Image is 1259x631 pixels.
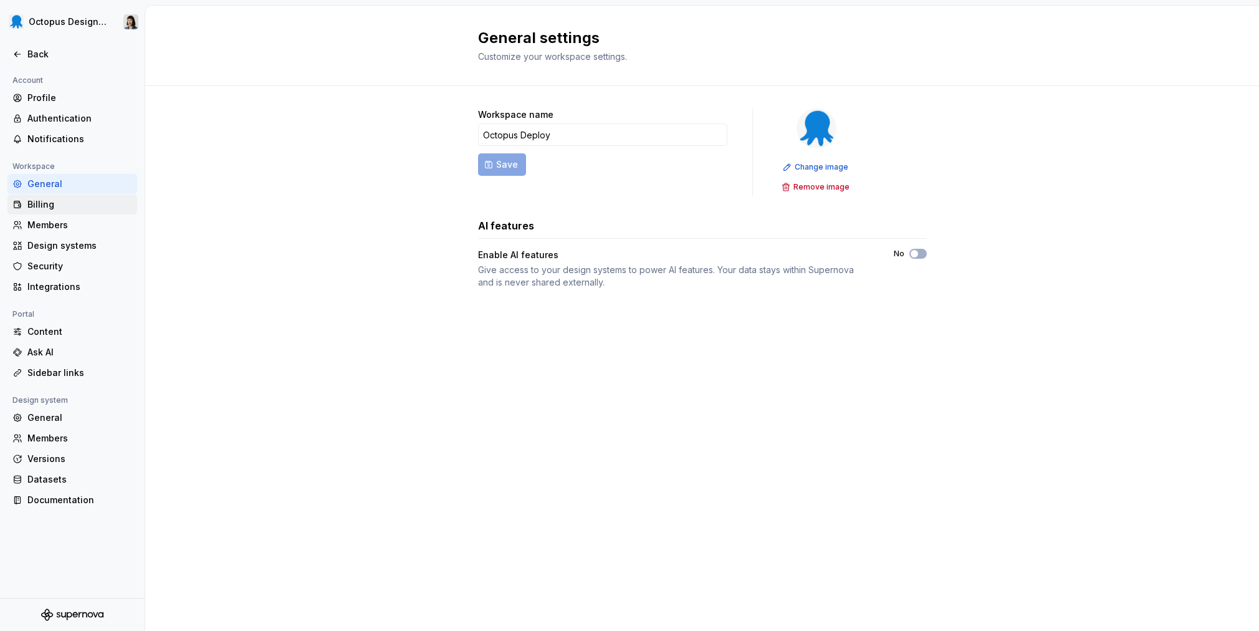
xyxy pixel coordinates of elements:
[7,129,137,149] a: Notifications
[27,239,132,252] div: Design systems
[29,16,108,28] div: Octopus Design System
[797,108,836,148] img: fcf53608-4560-46b3-9ec6-dbe177120620.png
[27,198,132,211] div: Billing
[27,48,132,60] div: Back
[27,432,132,445] div: Members
[7,88,137,108] a: Profile
[7,428,137,448] a: Members
[27,133,132,145] div: Notifications
[7,159,60,174] div: Workspace
[7,44,137,64] a: Back
[7,277,137,297] a: Integrations
[27,325,132,338] div: Content
[478,249,871,261] div: Enable AI features
[478,51,627,62] span: Customize your workspace settings.
[27,367,132,379] div: Sidebar links
[27,281,132,293] div: Integrations
[7,393,73,408] div: Design system
[7,174,137,194] a: General
[894,249,904,259] label: No
[27,494,132,506] div: Documentation
[7,108,137,128] a: Authentication
[27,112,132,125] div: Authentication
[7,195,137,214] a: Billing
[123,14,138,29] img: Karolina Szczur
[27,473,132,486] div: Datasets
[7,342,137,362] a: Ask AI
[27,92,132,104] div: Profile
[7,215,137,235] a: Members
[27,219,132,231] div: Members
[795,162,848,172] span: Change image
[778,178,855,196] button: Remove image
[7,236,137,256] a: Design systems
[7,449,137,469] a: Versions
[27,412,132,424] div: General
[7,73,48,88] div: Account
[27,260,132,272] div: Security
[793,182,850,192] span: Remove image
[7,307,39,322] div: Portal
[7,490,137,510] a: Documentation
[9,14,24,29] img: fcf53608-4560-46b3-9ec6-dbe177120620.png
[27,453,132,465] div: Versions
[7,408,137,428] a: General
[7,470,137,489] a: Datasets
[27,178,132,190] div: General
[478,28,912,48] h2: General settings
[7,256,137,276] a: Security
[41,609,103,621] svg: Supernova Logo
[27,346,132,359] div: Ask AI
[7,363,137,383] a: Sidebar links
[478,108,553,121] label: Workspace name
[7,322,137,342] a: Content
[779,158,854,176] button: Change image
[478,264,871,289] div: Give access to your design systems to power AI features. Your data stays within Supernova and is ...
[2,8,142,36] button: Octopus Design SystemKarolina Szczur
[478,218,534,233] h3: AI features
